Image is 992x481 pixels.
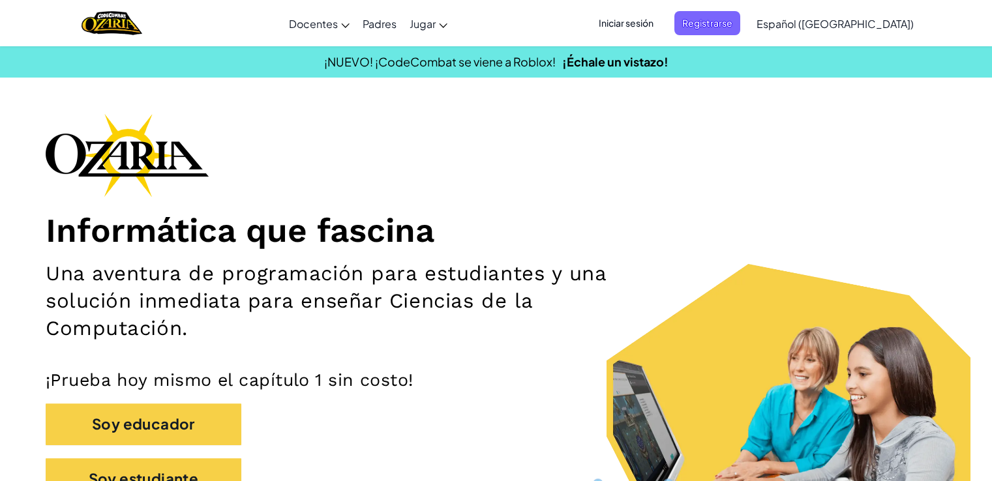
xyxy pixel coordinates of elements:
a: Jugar [403,6,454,41]
a: Ozaria by CodeCombat logo [82,10,142,36]
a: Padres [356,6,403,41]
img: Home [82,10,142,36]
span: Jugar [410,17,436,31]
span: Español ([GEOGRAPHIC_DATA]) [757,17,914,31]
a: ¡Échale un vistazo! [562,54,669,69]
p: ¡Prueba hoy mismo el capítulo 1 sin costo! [46,369,946,390]
button: Registrarse [674,11,740,35]
h2: Una aventura de programación para estudiantes y una solución inmediata para enseñar Ciencias de l... [46,260,649,343]
img: Ozaria branding logo [46,113,209,197]
a: Español ([GEOGRAPHIC_DATA]) [750,6,920,41]
span: Docentes [289,17,338,31]
button: Soy educador [46,403,241,445]
h1: Informática que fascina [46,210,946,250]
a: Docentes [282,6,356,41]
span: ¡NUEVO! ¡CodeCombat se viene a Roblox! [324,54,556,69]
button: Iniciar sesión [591,11,661,35]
